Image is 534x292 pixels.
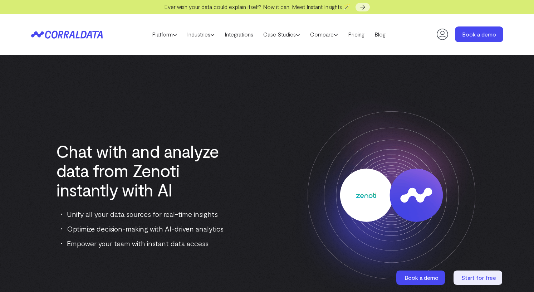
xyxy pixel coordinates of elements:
a: Start for free [454,271,504,285]
a: Compare [305,29,343,40]
a: Integrations [220,29,258,40]
h1: Chat with and analyze data from Zenoti instantly with AI [56,141,230,199]
a: Industries [182,29,220,40]
span: Book a demo [405,274,439,281]
a: Platform [147,29,182,40]
li: Empower your team with instant data access [61,238,230,249]
a: Pricing [343,29,369,40]
a: Case Studies [258,29,305,40]
a: Blog [369,29,391,40]
span: Start for free [461,274,496,281]
a: Book a demo [455,26,503,42]
li: Optimize decision-making with AI-driven analytics [61,223,230,234]
a: Book a demo [396,271,446,285]
li: Unify all your data sources for real-time insights [61,208,230,220]
span: Ever wish your data could explain itself? Now it can. Meet Instant Insights 🪄 [164,3,351,10]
